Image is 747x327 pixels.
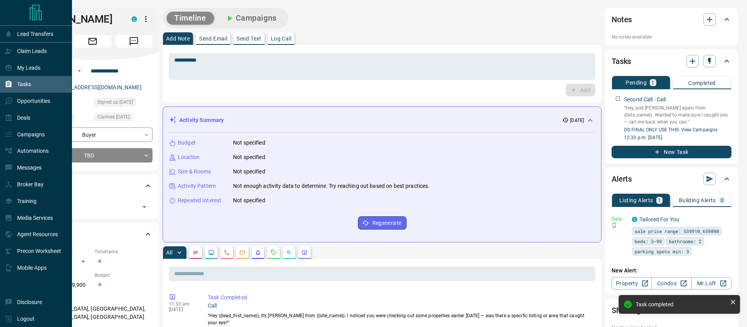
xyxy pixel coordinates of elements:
span: beds: 3-99 [635,237,662,245]
svg: Notes [193,249,199,256]
svg: Emails [239,249,245,256]
p: All [166,250,172,255]
p: Add Note [166,36,190,41]
button: Open [139,202,150,212]
p: Not specified [233,168,265,176]
p: 12:33 p.m. [DATE] [624,134,731,141]
span: Claimed [DATE] [97,113,130,121]
button: Campaigns [217,12,284,25]
a: DG FINAL ONLY USE THIS- View Campaigns [624,127,717,133]
span: Email [74,35,111,48]
button: New Task [612,146,731,158]
p: Budget [178,139,196,147]
h2: Tasks [612,55,631,67]
div: TBD [33,148,153,163]
p: Activity Summary [179,116,224,124]
p: Send Email [199,36,227,41]
h1: [PERSON_NAME] [33,13,120,25]
p: [DATE] [169,307,196,312]
p: 1 [651,80,654,85]
p: Not specified [233,196,265,205]
a: Tailored For You [640,216,679,223]
p: Areas Searched: [33,295,153,302]
h2: Showings [612,304,645,316]
p: Not specified [233,153,265,161]
p: Send Text [237,36,261,41]
a: [EMAIL_ADDRESS][DOMAIN_NAME] [54,84,142,90]
p: Not specified [233,139,265,147]
p: Listing Alerts [619,198,653,203]
div: Alerts [612,170,731,188]
p: Location [178,153,200,161]
div: Activity Summary[DATE] [169,113,595,127]
svg: Agent Actions [302,249,308,256]
a: Property [612,277,652,290]
div: Tags [33,177,153,195]
span: sale price range: 539910,659890 [635,227,719,235]
p: New Alert: [612,267,731,275]
p: Pending [626,80,647,85]
p: No notes available [612,34,731,41]
div: condos.ca [632,217,637,222]
p: Timeframe: [95,248,153,255]
p: Task Completed [208,293,592,302]
svg: Push Notification Only [612,223,617,228]
svg: Opportunities [286,249,292,256]
div: condos.ca [132,16,137,22]
svg: Listing Alerts [255,249,261,256]
p: [GEOGRAPHIC_DATA], [GEOGRAPHIC_DATA], [GEOGRAPHIC_DATA], [GEOGRAPHIC_DATA] [33,302,153,323]
p: Not enough activity data to determine. Try reaching out based on best practices. [233,182,430,190]
p: 0 [721,198,724,203]
p: Daily [612,216,627,223]
p: Call [208,302,592,310]
svg: Calls [224,249,230,256]
h2: Notes [612,13,632,26]
p: Second Call - Call [624,95,666,104]
div: Buyer [33,127,153,142]
p: Budget: [95,272,153,279]
div: Tasks [612,52,731,71]
p: “Hey, just [PERSON_NAME] again from {{site_name}}. Wanted to make sure I caught you — call me bac... [624,104,731,125]
a: Mr.Loft [691,277,731,290]
p: 1 [658,198,661,203]
a: Condos [651,277,691,290]
p: Repeated Interest [178,196,221,205]
p: [DATE] [570,117,584,124]
p: Size & Rooms [178,168,211,176]
p: “Hey {{lead_first_name}}, it’s [PERSON_NAME] from {{site_name}}. I noticed you were checking out ... [208,312,592,326]
div: Notes [612,10,731,29]
span: Message [115,35,153,48]
p: 11:33 am [169,301,196,307]
div: Criteria [33,225,153,244]
p: Activity Pattern [178,182,216,190]
span: bathrooms: 2 [669,237,701,245]
svg: Lead Browsing Activity [208,249,214,256]
div: Sun Nov 14 2021 [95,98,153,109]
button: Timeline [167,12,214,25]
span: Signed up [DATE] [97,98,133,106]
span: parking spots min: 3 [635,247,689,255]
p: Completed [688,80,716,86]
div: Task completed [636,301,727,308]
h2: Alerts [612,173,632,185]
p: Log Call [271,36,291,41]
button: Regenerate [358,216,407,230]
div: Showings [612,301,731,320]
svg: Requests [270,249,277,256]
p: Building Alerts [679,198,716,203]
div: Wed Jul 30 2025 [95,113,153,124]
button: Open [75,66,84,76]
